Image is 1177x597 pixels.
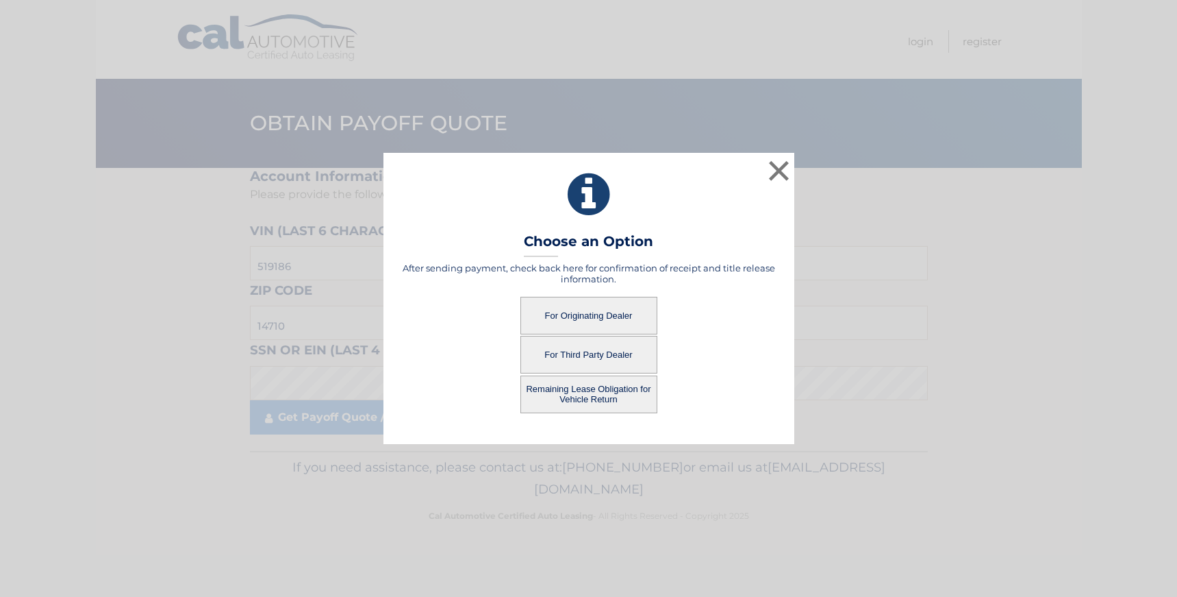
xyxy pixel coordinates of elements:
[401,263,777,284] h5: After sending payment, check back here for confirmation of receipt and title release information.
[520,376,657,413] button: Remaining Lease Obligation for Vehicle Return
[524,233,653,257] h3: Choose an Option
[520,336,657,374] button: For Third Party Dealer
[765,157,793,184] button: ×
[520,297,657,334] button: For Originating Dealer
